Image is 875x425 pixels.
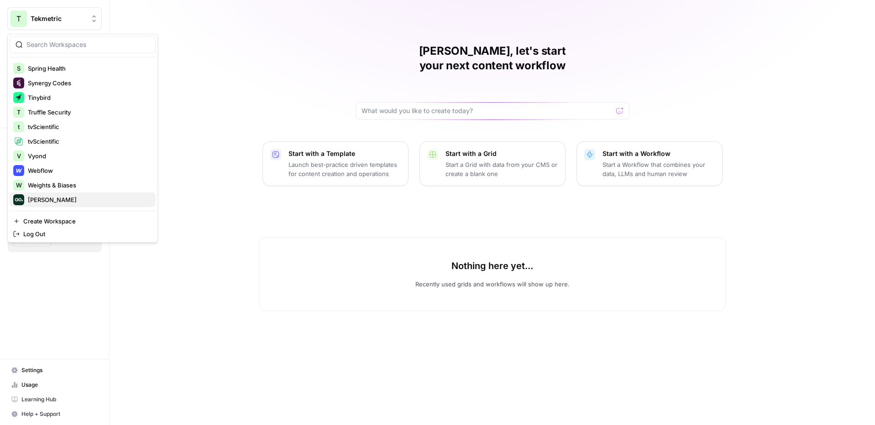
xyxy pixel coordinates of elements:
span: Truffle Security [28,108,148,117]
button: Start with a TemplateLaunch best-practice driven templates for content creation and operations [262,141,409,186]
button: Start with a WorkflowStart a Workflow that combines your data, LLMs and human review [576,141,723,186]
span: Log Out [23,229,148,238]
span: tvScientific [28,122,148,131]
span: [PERSON_NAME] [28,195,148,204]
span: Weights & Biases [28,181,148,190]
p: Start a Workflow that combines your data, LLMs and human review [603,160,715,178]
span: Spring Health [28,64,148,73]
span: Tekmetric [31,14,86,23]
span: W [16,181,22,190]
span: T [16,13,21,24]
input: Search Workspaces [26,40,150,49]
span: tvScientific [28,137,148,146]
a: Usage [7,378,102,392]
span: Learning Hub [21,395,98,404]
p: Start with a Template [288,149,401,158]
input: What would you like to create today? [362,106,613,115]
img: Synergy Codes Logo [13,78,24,88]
span: V [17,151,21,161]
a: Log Out [10,228,156,240]
h1: [PERSON_NAME], let's start your next content workflow [356,44,629,73]
p: Start a Grid with data from your CMS or create a blank one [445,160,558,178]
img: Webflow Logo [13,165,24,176]
span: Vyond [28,151,148,161]
span: Create Workspace [23,217,148,226]
img: tvScientific Logo [13,136,24,147]
p: Start with a Workflow [603,149,715,158]
span: Settings [21,366,98,374]
span: S [17,64,21,73]
span: T [17,108,21,117]
span: t [18,122,20,131]
button: Help + Support [7,407,102,421]
p: Start with a Grid [445,149,558,158]
div: Workspace: Tekmetric [7,34,158,243]
p: Recently used grids and workflows will show up here. [415,280,570,289]
span: Synergy Codes [28,78,148,88]
img: Zoe Jessup Logo [13,194,24,205]
button: Workspace: Tekmetric [7,7,102,30]
button: Start with a GridStart a Grid with data from your CMS or create a blank one [419,141,566,186]
span: Webflow [28,166,148,175]
a: Create Workspace [10,215,156,228]
span: Help + Support [21,410,98,418]
img: Tinybird Logo [13,92,24,103]
a: Settings [7,363,102,378]
a: Learning Hub [7,392,102,407]
p: Nothing here yet... [451,259,533,272]
p: Launch best-practice driven templates for content creation and operations [288,160,401,178]
span: Usage [21,381,98,389]
span: Tinybird [28,93,148,102]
